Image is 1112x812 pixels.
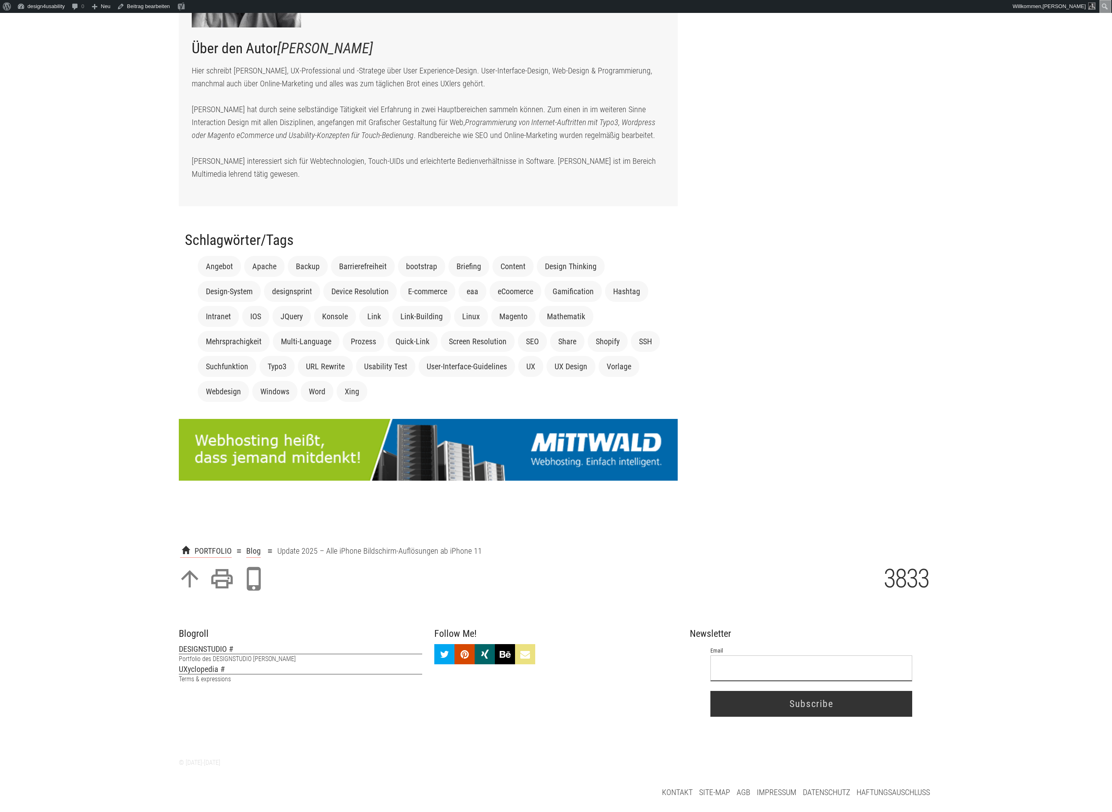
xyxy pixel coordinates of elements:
h3: Newsletter [690,629,933,639]
a: Multi-Language [281,337,331,346]
h2: Schlagwörter/Tags [185,232,672,249]
a: JQuery [281,312,303,321]
a: Prozess [351,337,376,346]
a: PORTFOLIO [180,544,232,558]
a: Quick-Link [396,337,429,346]
a: Link-Building [400,312,443,321]
a: Design-System [206,287,253,296]
li: Terms & expressions [179,664,422,684]
h3: Follow Me! [434,629,678,639]
a: Gamification [553,287,594,296]
a: Barrierefreiheit [339,262,387,271]
a: User-Interface-Guidelines [427,362,507,371]
a: Screen Resolution [449,337,507,346]
p: Update 2025 – Alle iPhone Bildschirm-Auflösungen ab iPhone 11 [177,544,935,558]
a: eaa [467,287,478,296]
a: Xing [345,387,359,396]
a: SSH [639,337,652,346]
a: Windows [260,387,289,396]
a: Word [309,387,325,396]
a: SEO [526,337,539,346]
a: Magento [499,312,528,321]
a: arrow_upward [177,566,203,592]
h2: Über den Autor [192,40,665,58]
a: Apache [252,262,276,271]
a: Usability Test [364,362,407,371]
a: phone_iphone [241,566,267,592]
img: mittwald_partner_big.png [179,419,678,481]
span: 3833 [884,563,929,594]
a: Mathematik [547,312,585,321]
span: ≡ [237,546,241,556]
a: Intranet [206,312,231,321]
a: Backup [296,262,320,271]
a: designsprint [272,287,312,296]
a: Content [501,262,526,271]
a: Shopify [596,337,620,346]
a: Link [367,312,381,321]
a: UXyclopedia [179,664,422,674]
a: Haftungsauschluss [857,784,930,800]
a: Webdesign [206,387,241,396]
h3: Blogroll [179,629,422,639]
a: UX [526,362,535,371]
p: © [DATE]-[DATE] [179,755,294,771]
a: Vorlage [607,362,631,371]
a: Briefing [457,262,481,271]
a: Design Thinking [545,262,597,271]
a: AGB [737,784,750,800]
a: IOS [250,312,261,321]
a: bootstrap [406,262,437,271]
em: Programmierung von Internet-Auftritten mit Typo3, Wordpress oder Magento eCommerce und Usability-... [192,117,655,140]
a: Device Resolution [331,287,389,296]
a: eCoomerce [498,287,533,296]
a: Blog [246,544,261,558]
a: Hashtag [613,287,640,296]
span: [PERSON_NAME] [1043,3,1086,9]
a: Share [558,337,576,346]
span: ≡ [268,546,272,556]
a: Impressum [757,784,796,800]
a: DESIGNSTUDIO [179,644,422,654]
a: Linux [462,312,480,321]
a: Datenschutz [803,784,850,800]
label: Email [710,647,912,654]
a: URL Rewrite [306,362,345,371]
a: [PERSON_NAME] [277,40,373,57]
input: Subscribe [710,691,912,717]
a: E-commerce [408,287,447,296]
a: UX Design [555,362,587,371]
li: Portfolio des DESIGNSTUDIO [PERSON_NAME] [179,644,422,664]
p: Hier schreibt [PERSON_NAME], UX-Professional und -Stratege über User Experience-Design. User-Inte... [192,64,665,180]
a: Kontakt [662,784,693,800]
a: Typo3 [268,362,287,371]
a: Konsole [322,312,348,321]
a: print [209,566,235,592]
a: Site-Map [699,784,730,800]
a: Suchfunktion [206,362,248,371]
a: Mehrsprachigkeit [206,337,262,346]
a: Angebot [206,262,233,271]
